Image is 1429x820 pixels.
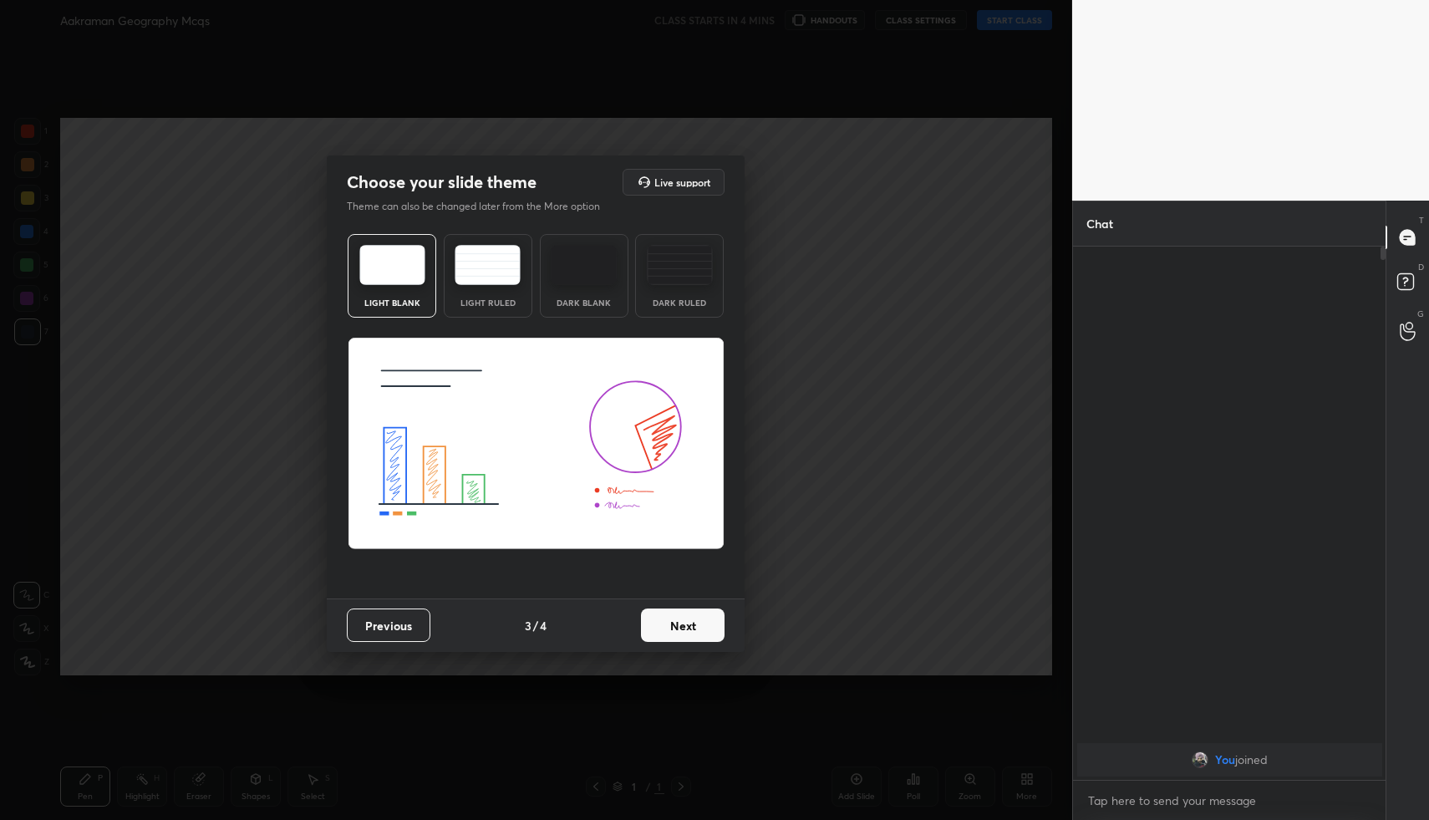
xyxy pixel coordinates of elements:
[540,617,547,634] h4: 4
[646,298,713,307] div: Dark Ruled
[1418,261,1424,273] p: D
[347,609,430,642] button: Previous
[348,338,725,550] img: lightThemeBanner.fbc32fad.svg
[1073,201,1126,246] p: Chat
[551,245,617,285] img: darkTheme.f0cc69e5.svg
[1192,751,1208,768] img: 2fdd300d0a60438a9566a832db643c4c.jpg
[1419,214,1424,227] p: T
[1417,308,1424,320] p: G
[641,609,725,642] button: Next
[1215,753,1235,767] span: You
[359,245,425,285] img: lightTheme.e5ed3b09.svg
[1235,753,1268,767] span: joined
[551,298,618,307] div: Dark Blank
[455,245,521,285] img: lightRuledTheme.5fabf969.svg
[347,199,618,214] p: Theme can also be changed later from the More option
[347,171,537,193] h2: Choose your slide theme
[647,245,713,285] img: darkRuledTheme.de295e13.svg
[359,298,425,307] div: Light Blank
[533,617,538,634] h4: /
[525,617,531,634] h4: 3
[1073,740,1386,780] div: grid
[654,177,710,187] h5: Live support
[455,298,521,307] div: Light Ruled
